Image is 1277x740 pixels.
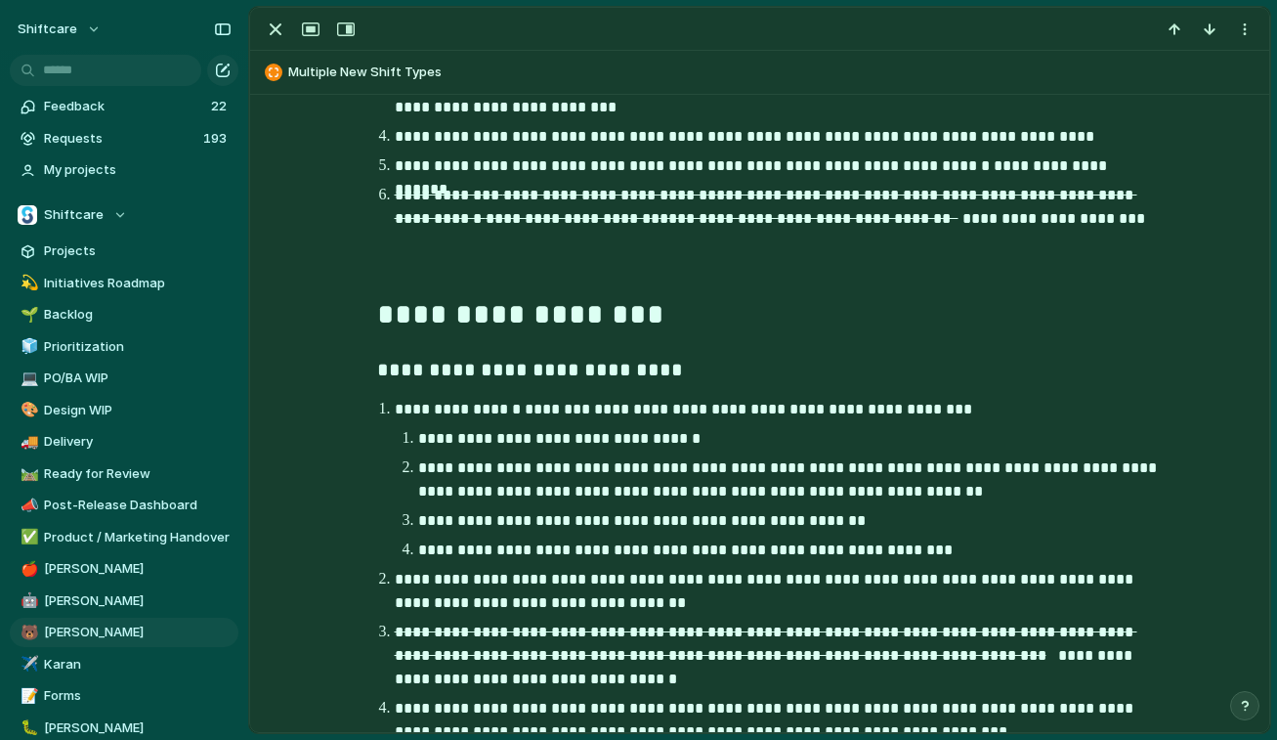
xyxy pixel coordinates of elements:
a: Projects [10,237,238,266]
a: 🚚Delivery [10,427,238,457]
button: 🚚 [18,432,37,452]
button: 🌱 [18,305,37,325]
button: Multiple New Shift Types [259,57,1260,88]
div: ✈️ [21,653,34,675]
div: 📣 [21,495,34,517]
button: 🍎 [18,559,37,579]
button: 🐻 [18,623,37,642]
span: Product / Marketing Handover [44,528,232,547]
span: Prioritization [44,337,232,357]
div: 🚚 [21,431,34,454]
span: [PERSON_NAME] [44,718,232,738]
a: My projects [10,155,238,185]
span: Shiftcare [44,205,104,225]
button: 🧊 [18,337,37,357]
div: 📝 [21,685,34,708]
span: [PERSON_NAME] [44,559,232,579]
button: 📝 [18,686,37,706]
span: shiftcare [18,20,77,39]
a: 💻PO/BA WIP [10,364,238,393]
span: My projects [44,160,232,180]
span: Post-Release Dashboard [44,496,232,515]
span: 22 [211,97,231,116]
button: 🤖 [18,591,37,611]
span: Requests [44,129,197,149]
div: 🎨 [21,399,34,421]
span: Design WIP [44,401,232,420]
div: 🤖 [21,589,34,612]
span: Backlog [44,305,232,325]
a: 🎨Design WIP [10,396,238,425]
a: Requests193 [10,124,238,153]
button: ✅ [18,528,37,547]
a: 🌱Backlog [10,300,238,329]
span: Feedback [44,97,205,116]
button: 🛤️ [18,464,37,484]
span: Forms [44,686,232,706]
div: 🐛 [21,717,34,739]
span: [PERSON_NAME] [44,591,232,611]
span: Initiatives Roadmap [44,274,232,293]
a: 📣Post-Release Dashboard [10,491,238,520]
a: 📝Forms [10,681,238,711]
div: 🧊 [21,335,34,358]
div: 🛤️ [21,462,34,485]
span: [PERSON_NAME] [44,623,232,642]
span: Karan [44,655,232,675]
span: Projects [44,241,232,261]
span: Multiple New Shift Types [288,63,1260,82]
a: Feedback22 [10,92,238,121]
div: 💻 [21,368,34,390]
div: 💫 [21,272,34,294]
a: ✈️Karan [10,650,238,679]
div: ✅ [21,526,34,548]
div: 🌱 [21,304,34,326]
button: 💻 [18,369,37,388]
button: 💫 [18,274,37,293]
a: 🍎[PERSON_NAME] [10,554,238,584]
button: shiftcare [9,14,111,45]
a: 🤖[PERSON_NAME] [10,587,238,616]
div: 🐻 [21,622,34,644]
a: 🛤️Ready for Review [10,459,238,489]
a: 💫Initiatives Roadmap [10,269,238,298]
span: Delivery [44,432,232,452]
button: ✈️ [18,655,37,675]
a: 🧊Prioritization [10,332,238,362]
div: 🍎 [21,558,34,581]
a: ✅Product / Marketing Handover [10,523,238,552]
button: 🎨 [18,401,37,420]
a: 🐻[PERSON_NAME] [10,618,238,647]
span: PO/BA WIP [44,369,232,388]
button: 🐛 [18,718,37,738]
span: Ready for Review [44,464,232,484]
button: Shiftcare [10,200,238,230]
button: 📣 [18,496,37,515]
span: 193 [203,129,231,149]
